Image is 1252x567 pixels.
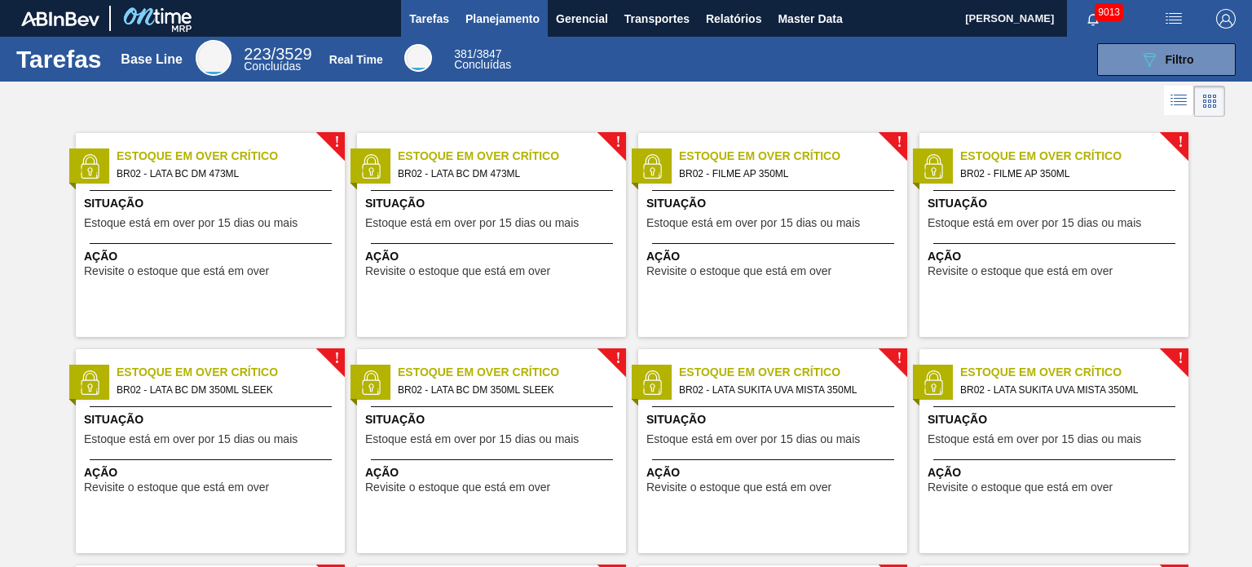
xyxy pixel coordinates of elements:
div: Real Time [404,44,432,72]
img: userActions [1164,9,1184,29]
span: Revisite o estoque que está em over [928,481,1113,494]
span: Situação [646,195,903,212]
span: Concluídas [244,60,301,73]
span: BR02 - LATA BC DM 473ML [117,165,332,183]
div: Base Line [244,47,311,72]
span: Planejamento [465,9,540,29]
div: Base Line [121,52,183,67]
span: Situação [928,411,1184,428]
span: Estoque em Over Crítico [960,364,1188,381]
span: Situação [928,195,1184,212]
span: Estoque está em over por 15 dias ou mais [646,217,860,229]
span: 381 [454,47,473,60]
span: BR02 - LATA BC DM 473ML [398,165,613,183]
span: ! [615,136,620,148]
span: Tarefas [409,9,449,29]
span: ! [897,136,902,148]
span: BR02 - LATA BC DM 350ML SLEEK [398,381,613,399]
span: / 3847 [454,47,501,60]
span: BR02 - LATA SUKITA UVA MISTA 350ML [679,381,894,399]
div: Real Time [329,53,383,66]
span: BR02 - LATA SUKITA UVA MISTA 350ML [960,381,1175,399]
img: status [921,154,946,179]
div: Visão em Cards [1194,86,1225,117]
span: Estoque está em over por 15 dias ou mais [365,433,579,445]
span: Estoque está em over por 15 dias ou mais [928,433,1141,445]
span: Ação [84,248,341,265]
span: Concluídas [454,58,511,71]
div: Base Line [196,40,231,76]
span: Ação [84,464,341,481]
div: Real Time [454,49,511,70]
span: ! [334,352,339,365]
span: Estoque em Over Crítico [679,148,907,165]
img: status [640,154,664,179]
span: Master Data [778,9,842,29]
span: Situação [84,195,341,212]
span: Revisite o estoque que está em over [84,265,269,277]
span: Ação [646,248,903,265]
span: Ação [365,248,622,265]
div: Visão em Lista [1164,86,1194,117]
span: Revisite o estoque que está em over [365,481,550,494]
span: Filtro [1166,53,1194,66]
span: Estoque está em over por 15 dias ou mais [365,217,579,229]
span: Ação [928,464,1184,481]
img: status [77,154,102,179]
span: Estoque em Over Crítico [398,364,626,381]
span: Situação [84,411,341,428]
span: Revisite o estoque que está em over [646,481,831,494]
span: Estoque em Over Crítico [117,148,345,165]
span: Revisite o estoque que está em over [365,265,550,277]
span: Transportes [624,9,690,29]
span: BR02 - FILME AP 350ML [679,165,894,183]
span: Situação [365,411,622,428]
span: Revisite o estoque que está em over [84,481,269,494]
span: Situação [646,411,903,428]
img: TNhmsLtSVTkK8tSr43FrP2fwEKptu5GPRR3wAAAABJRU5ErkJggg== [21,11,99,26]
img: status [921,370,946,395]
span: Ação [646,464,903,481]
img: status [640,370,664,395]
span: Estoque está em over por 15 dias ou mais [84,217,298,229]
span: Revisite o estoque que está em over [646,265,831,277]
img: status [359,370,383,395]
span: Gerencial [556,9,608,29]
img: status [77,370,102,395]
span: Estoque em Over Crítico [117,364,345,381]
span: Revisite o estoque que está em over [928,265,1113,277]
span: Estoque em Over Crítico [398,148,626,165]
span: Estoque em Over Crítico [679,364,907,381]
span: Estoque está em over por 15 dias ou mais [646,433,860,445]
span: BR02 - LATA BC DM 350ML SLEEK [117,381,332,399]
button: Notificações [1067,7,1119,30]
span: BR02 - FILME AP 350ML [960,165,1175,183]
span: Ação [365,464,622,481]
span: ! [897,352,902,365]
span: 223 [244,45,271,63]
img: status [359,154,383,179]
h1: Tarefas [16,50,102,69]
span: ! [615,352,620,365]
button: Filtro [1097,43,1236,76]
img: Logout [1216,9,1236,29]
span: Relatórios [706,9,761,29]
span: Estoque está em over por 15 dias ou mais [84,433,298,445]
span: ! [1178,352,1183,365]
span: Estoque está em over por 15 dias ou mais [928,217,1141,229]
span: 9013 [1095,3,1123,21]
span: ! [334,136,339,148]
span: ! [1178,136,1183,148]
span: / 3529 [244,45,311,63]
span: Ação [928,248,1184,265]
span: Estoque em Over Crítico [960,148,1188,165]
span: Situação [365,195,622,212]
